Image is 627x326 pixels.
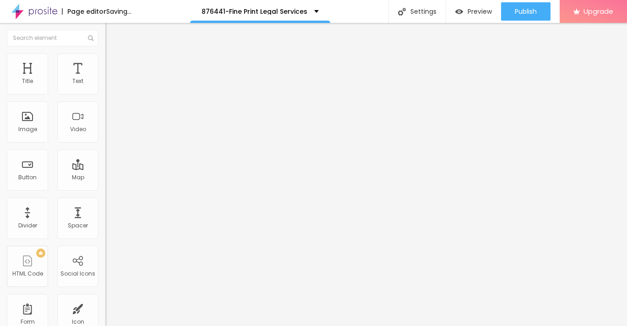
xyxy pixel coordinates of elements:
[18,126,37,133] div: Image
[72,78,83,84] div: Text
[106,8,131,15] div: Saving...
[202,8,307,15] p: 876441-Fine Print Legal Services
[7,30,98,46] input: Search element
[18,222,37,229] div: Divider
[62,8,106,15] div: Page editor
[583,7,613,15] span: Upgrade
[515,8,537,15] span: Publish
[468,8,492,15] span: Preview
[12,271,43,277] div: HTML Code
[72,174,84,181] div: Map
[70,126,86,133] div: Video
[72,319,84,325] div: Icon
[18,174,37,181] div: Button
[455,8,463,16] img: view-1.svg
[398,8,406,16] img: Icone
[88,35,93,41] img: Icone
[21,319,35,325] div: Form
[22,78,33,84] div: Title
[105,23,627,326] iframe: Editor
[68,222,88,229] div: Spacer
[501,2,551,21] button: Publish
[60,271,95,277] div: Social Icons
[446,2,501,21] button: Preview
